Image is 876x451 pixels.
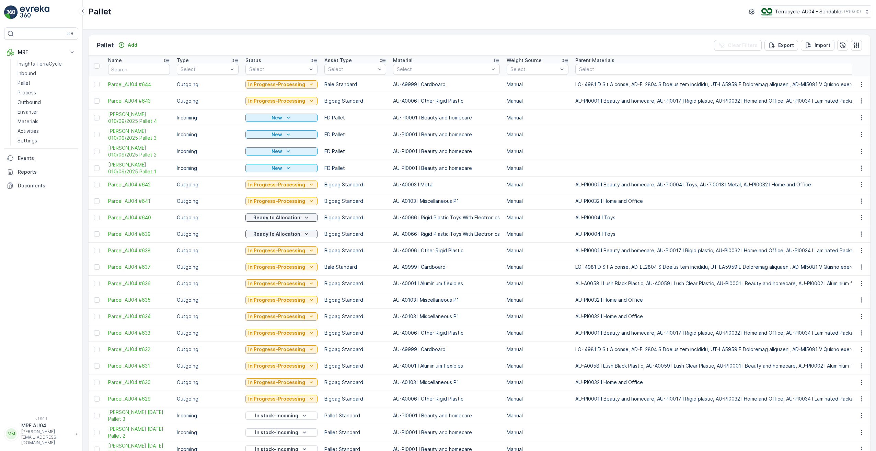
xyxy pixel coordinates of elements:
p: Outgoing [177,395,239,402]
p: New [272,114,282,121]
span: [PERSON_NAME] [DATE] Pallet 3 [108,409,170,423]
button: MRF [4,45,78,59]
p: Manual [507,231,568,238]
p: Bigbag Standard [324,214,386,221]
a: Outbound [15,97,78,107]
button: In Progress-Processing [245,97,318,105]
p: Ready to Allocation [253,231,300,238]
p: Incoming [177,114,239,121]
span: Parcel_AU04 #639 [108,231,170,238]
p: Manual [507,395,568,402]
button: In Progress-Processing [245,246,318,255]
p: Manual [507,181,568,188]
p: Bale Standard [324,81,386,88]
a: Activities [15,126,78,136]
p: Pallet [97,41,114,50]
button: In Progress-Processing [245,345,318,354]
p: In stock-Incoming [255,429,298,436]
span: Parcel_AU04 #638 [108,247,170,254]
p: AU-A0006 I Other Rigid Plastic [393,97,500,104]
p: AU-PI0001 I Beauty and homecare [393,412,500,419]
p: Select [397,66,489,73]
p: In Progress-Processing [248,346,305,353]
div: Toggle Row Selected [94,314,100,319]
p: Add [128,42,137,48]
p: Pallet [88,6,112,17]
p: Select [328,66,376,73]
button: In Progress-Processing [245,279,318,288]
p: In Progress-Processing [248,264,305,270]
p: Outgoing [177,214,239,221]
span: [PERSON_NAME] [DATE] Pallet 2 [108,426,170,439]
p: Bigbag Standard [324,395,386,402]
p: Events [18,155,76,162]
p: In Progress-Processing [248,297,305,303]
div: Toggle Row Selected [94,132,100,137]
a: Materials [15,117,78,126]
p: Manual [507,114,568,121]
p: AU-PI0001 I Beauty and homecare [393,429,500,436]
p: Manual [507,280,568,287]
button: New [245,147,318,155]
a: Parcel_AU04 #642 [108,181,170,188]
button: In stock-Incoming [245,428,318,437]
div: Toggle Row Selected [94,330,100,336]
p: Bigbag Standard [324,329,386,336]
span: v 1.50.1 [4,417,78,421]
div: Toggle Row Selected [94,297,100,303]
p: AU-PI0001 I Beauty and homecare [393,148,500,155]
a: Events [4,151,78,165]
div: Toggle Row Selected [94,231,100,237]
div: Toggle Row Selected [94,413,100,418]
p: Settings [18,137,37,144]
img: logo_light-DOdMpM7g.png [20,5,49,19]
p: FD Pallet [324,165,386,172]
span: [PERSON_NAME] 010/09/2025 Pallet 3 [108,128,170,141]
p: AU-A0103 I Miscellaneous P1 [393,313,500,320]
p: Incoming [177,429,239,436]
p: Inbound [18,70,36,77]
button: Import [801,40,834,51]
p: AU-PI0001 I Beauty and homecare [393,114,500,121]
p: Manual [507,264,568,270]
div: Toggle Row Selected [94,149,100,154]
p: AU-A0003 I Metal [393,181,500,188]
p: New [272,165,282,172]
p: Outgoing [177,81,239,88]
p: Documents [18,182,76,189]
p: Outgoing [177,181,239,188]
p: AU-A0006 I Other Rigid Plastic [393,395,500,402]
p: In Progress-Processing [248,280,305,287]
a: FD Mecca 010/09/2025 Pallet 3 [108,128,170,141]
button: In Progress-Processing [245,80,318,89]
p: Weight Source [507,57,542,64]
div: Toggle Row Selected [94,198,100,204]
p: AU-PI0001 I Beauty and homecare [393,165,500,172]
p: Bigbag Standard [324,181,386,188]
a: Parcel_AU04 #641 [108,198,170,205]
p: Manual [507,165,568,172]
a: Reports [4,165,78,179]
p: Incoming [177,131,239,138]
p: AU-A0006 I Other Rigid Plastic [393,247,500,254]
p: Incoming [177,412,239,419]
p: AU-A0006 I Other Rigid Plastic [393,329,500,336]
span: Parcel_AU04 #635 [108,297,170,303]
button: MMMRF.AU04[PERSON_NAME][EMAIL_ADDRESS][DOMAIN_NAME] [4,422,78,446]
p: In Progress-Processing [248,198,305,205]
p: Material [393,57,413,64]
p: Asset Type [324,57,352,64]
p: Bigbag Standard [324,297,386,303]
p: In Progress-Processing [248,329,305,336]
p: Manual [507,313,568,320]
p: Outgoing [177,313,239,320]
p: Outgoing [177,264,239,270]
span: Parcel_AU04 #629 [108,395,170,402]
div: Toggle Row Selected [94,248,100,253]
p: MRF.AU04 [21,422,72,429]
p: AU-A0103 I Miscellaneous P1 [393,198,500,205]
p: MRF [18,49,65,56]
button: In Progress-Processing [245,181,318,189]
p: In Progress-Processing [248,247,305,254]
p: FD Pallet [324,148,386,155]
